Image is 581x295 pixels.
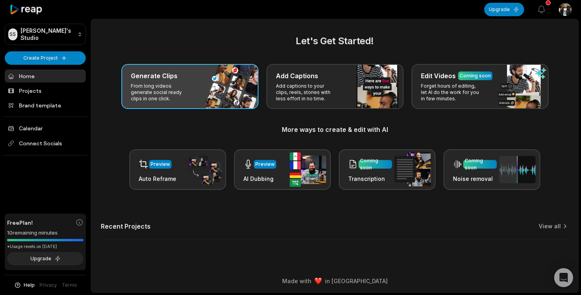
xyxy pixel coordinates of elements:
h3: Transcription [348,175,392,183]
a: Projects [5,84,86,97]
button: Upgrade [484,3,524,16]
button: Create Project [5,51,86,65]
div: Open Intercom Messenger [554,268,573,287]
h2: Recent Projects [101,222,151,230]
button: Help [14,282,35,289]
span: Help [24,282,35,289]
div: 10 remaining minutes [7,229,83,237]
a: Home [5,70,86,83]
div: SS [8,28,17,40]
a: Calendar [5,122,86,135]
span: Free Plan! [7,218,33,227]
a: Privacy [40,282,57,289]
div: Made with in [GEOGRAPHIC_DATA] [98,277,571,285]
p: Forget hours of editing, let AI do the work for you in few minutes. [421,83,482,102]
p: From long videos generate social ready clips in one click. [131,83,192,102]
div: Preview [255,161,275,168]
img: noise_removal.png [499,156,536,183]
h3: Noise removal [453,175,497,183]
h3: AI Dubbing [243,175,276,183]
a: View all [539,222,561,230]
h3: More ways to create & edit with AI [101,125,569,134]
p: Add captions to your clips, reels, stories with less effort in no time. [276,83,337,102]
span: Connect Socials [5,136,86,150]
p: [PERSON_NAME]'s Studio [21,27,74,41]
img: auto_reframe.png [185,154,221,185]
div: *Usage resets on [DATE] [7,244,83,250]
div: Coming soon [460,72,491,79]
div: Coming soon [465,157,495,171]
h3: Generate Clips [131,71,177,81]
div: Preview [151,161,170,168]
img: heart emoji [315,278,322,285]
h2: Let's Get Started! [101,34,569,48]
h3: Edit Videos [421,71,456,81]
a: Brand template [5,99,86,112]
a: Terms [62,282,77,289]
button: Upgrade [7,252,83,265]
h3: Add Captions [276,71,318,81]
img: transcription.png [394,152,431,186]
div: Coming soon [360,157,390,171]
img: ai_dubbing.png [290,152,326,187]
h3: Auto Reframe [139,175,176,183]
